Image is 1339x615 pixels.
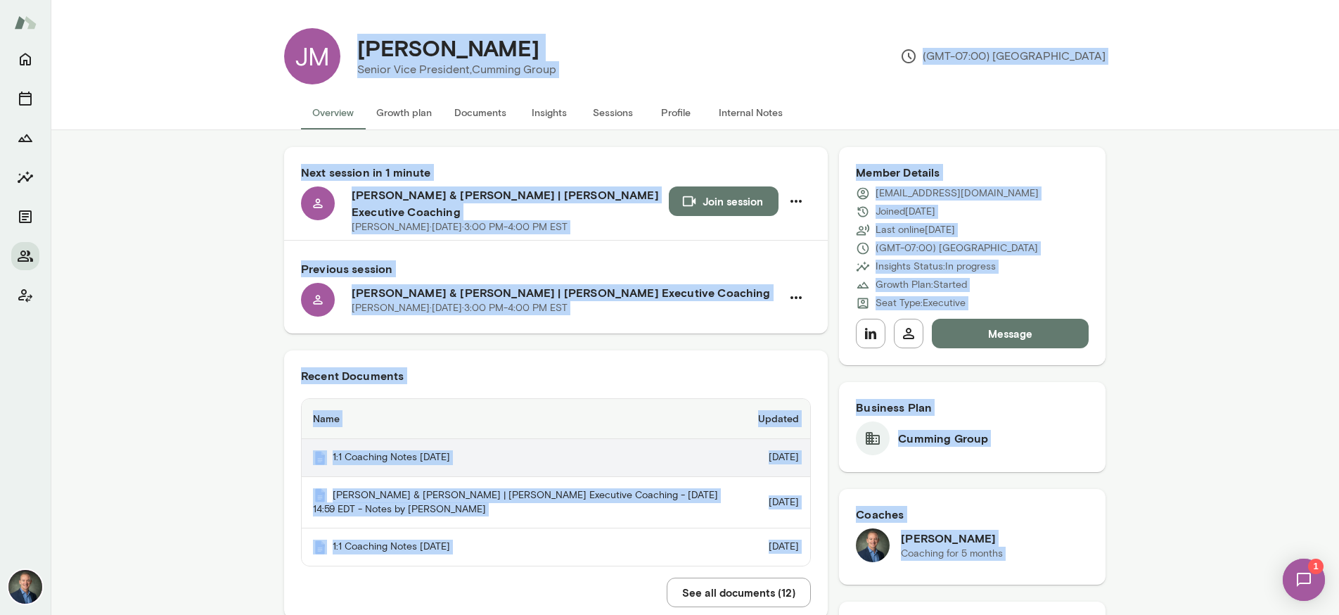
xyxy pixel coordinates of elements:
button: Internal Notes [707,96,794,129]
img: Michael Alden [8,570,42,604]
h6: Cumming Group [898,430,988,447]
td: [DATE] [747,477,810,529]
p: [EMAIL_ADDRESS][DOMAIN_NAME] [876,186,1039,201]
button: Members [11,242,39,270]
p: Coaching for 5 months [901,547,1003,561]
th: Name [302,399,747,439]
img: Michael Alden [856,528,890,562]
button: See all documents (12) [667,578,811,607]
p: (GMT-07:00) [GEOGRAPHIC_DATA] [876,241,1038,255]
p: [PERSON_NAME] · [DATE] · 3:00 PM-4:00 PM EST [352,220,568,234]
th: [PERSON_NAME] & [PERSON_NAME] | [PERSON_NAME] Executive Coaching - [DATE] 14:59 EDT - Notes by [P... [302,477,747,529]
button: Documents [11,203,39,231]
h6: Member Details [856,164,1089,181]
th: 1:1 Coaching Notes [DATE] [302,528,747,566]
img: Mento [14,9,37,36]
th: 1:1 Coaching Notes [DATE] [302,439,747,477]
button: Insights [518,96,581,129]
button: Message [932,319,1089,348]
img: Mento [313,488,327,502]
td: [DATE] [747,439,810,477]
button: Join session [669,186,779,216]
img: Mento [313,540,327,554]
button: Documents [443,96,518,129]
h6: Next session in 1 minute [301,164,811,181]
h4: [PERSON_NAME] [357,34,539,61]
h6: [PERSON_NAME] [901,530,1003,547]
th: Updated [747,399,810,439]
button: Overview [301,96,365,129]
button: Growth Plan [11,124,39,152]
button: Sessions [11,84,39,113]
h6: [PERSON_NAME] & [PERSON_NAME] | [PERSON_NAME] Executive Coaching [352,186,669,220]
h6: [PERSON_NAME] & [PERSON_NAME] | [PERSON_NAME] Executive Coaching [352,284,781,301]
h6: Previous session [301,260,811,277]
p: Senior Vice President, Cumming Group [357,61,556,78]
h6: Coaches [856,506,1089,523]
button: Profile [644,96,707,129]
p: [PERSON_NAME] · [DATE] · 3:00 PM-4:00 PM EST [352,301,568,315]
p: Insights Status: In progress [876,260,996,274]
h6: Business Plan [856,399,1089,416]
button: Insights [11,163,39,191]
button: Home [11,45,39,73]
p: (GMT-07:00) [GEOGRAPHIC_DATA] [900,48,1106,65]
button: Growth plan [365,96,443,129]
p: Last online [DATE] [876,223,955,237]
p: Growth Plan: Started [876,278,967,292]
p: Seat Type: Executive [876,296,966,310]
h6: Recent Documents [301,367,811,384]
p: Joined [DATE] [876,205,935,219]
button: Sessions [581,96,644,129]
button: Client app [11,281,39,310]
div: JM [284,28,340,84]
td: [DATE] [747,528,810,566]
img: Mento [313,451,327,465]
